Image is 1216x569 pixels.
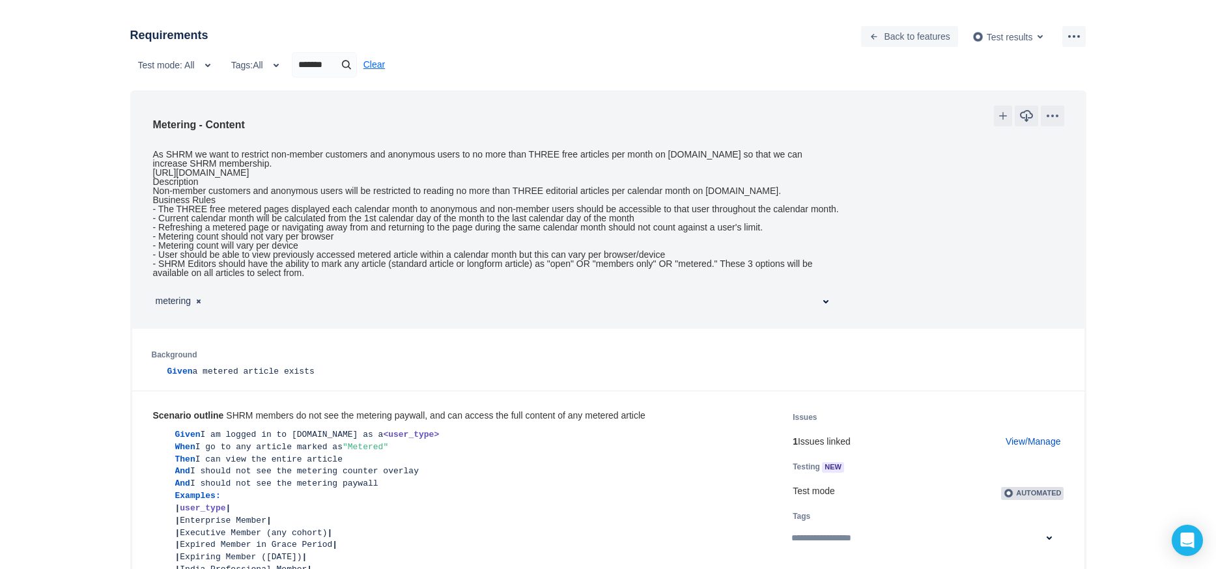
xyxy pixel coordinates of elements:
[332,540,337,549] span: |
[153,177,840,186] div: Description
[363,59,385,70] a: Clear
[175,491,221,501] span: Examples:
[153,411,645,420] div: SHRM members do not see the metering paywall, and can access the full content of any metered article
[153,168,840,177] div: [URL][DOMAIN_NAME]
[153,410,224,421] b: Scenario outline
[190,479,378,488] span: I should not see the metering paywall
[193,296,204,307] button: metering, remove
[175,552,180,562] span: |
[793,460,1010,473] h5: Testing
[1016,489,1061,497] span: Automated
[153,186,840,195] div: Non-member customers and anonymous users will be restricted to reading no more than THREE editori...
[339,59,354,71] span: search icon
[195,442,343,452] span: I go to any article marked as
[156,295,191,308] span: metering
[793,436,798,447] b: 1
[328,528,333,538] span: |
[175,528,180,538] span: |
[190,466,419,476] span: I should not see the metering counter overlay
[861,31,958,41] a: Back to features
[223,55,292,76] button: Tags:All
[195,454,343,464] span: I can view the entire article
[822,464,844,471] span: NEW
[972,31,983,42] img: AgwABIgr006M16MAAAAASUVORK5CYII=
[343,442,388,452] span: "Metered"
[180,552,302,562] span: Expiring Member ([DATE])
[180,503,225,513] span: user_type
[793,411,1010,424] h5: Issues
[180,516,266,525] span: Enterprise Member
[175,430,201,439] span: Given
[965,26,1056,47] button: Test results
[153,223,840,232] div: - Refreshing a metered page or navigating away from and returning to the page during the same cal...
[180,540,332,549] span: Expired Member in Grace Period
[153,214,840,223] div: - Current calendar month will be calculated from the 1st calendar day of the month to the last ca...
[226,503,231,513] span: |
[1006,436,1061,449] a: View/Manage
[193,367,315,376] span: a metered article exists
[793,485,1064,498] div: Test mode
[153,250,840,259] div: - User should be able to view previously accessed metered article within a calendar month but thi...
[302,552,307,562] span: |
[130,26,208,44] h3: Requirements
[153,195,840,204] div: Business Rules
[175,516,180,525] span: |
[153,117,245,133] h3: Metering - Content
[884,26,950,47] span: Back to features
[1004,488,1015,498] img: AgwABIgr006M16MAAAAASUVORK5CYII=
[175,540,180,549] span: |
[1045,108,1060,124] span: more
[138,55,195,76] span: Test mode: All
[1019,108,1034,124] span: download icon
[201,430,384,439] span: I am logged in to [DOMAIN_NAME] as a
[987,31,1033,42] span: Test results
[1066,29,1082,44] span: more
[231,55,263,76] span: Tags: All
[998,111,1008,121] span: add icon
[153,259,840,277] div: - SHRM Editors should have the ability to mark any article (standard article or longform article)...
[152,350,197,361] label: Background
[793,436,1064,449] p: Issues linked
[266,516,272,525] span: |
[153,241,840,250] div: - Metering count will vary per device
[175,454,195,464] span: Then
[153,232,840,241] div: - Metering count should not vary per browser
[175,442,195,452] span: When
[175,503,180,513] span: |
[167,367,193,376] span: Given
[1172,525,1203,556] div: Open Intercom Messenger
[153,150,840,168] div: As SHRM we want to restrict non-member customers and anonymous users to no more than THREE free a...
[861,26,958,47] button: Back to features
[130,55,223,76] button: Test mode: All
[153,204,840,214] div: - The THREE free metered pages displayed each calendar month to anonymous and non-member users sh...
[180,528,327,538] span: Executive Member (any cohort)
[793,510,1010,523] h5: Tags
[869,31,879,42] span: back icon
[175,479,190,488] span: And
[383,430,439,439] span: <user_type>
[1001,486,1064,496] a: Automated
[175,466,190,476] span: And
